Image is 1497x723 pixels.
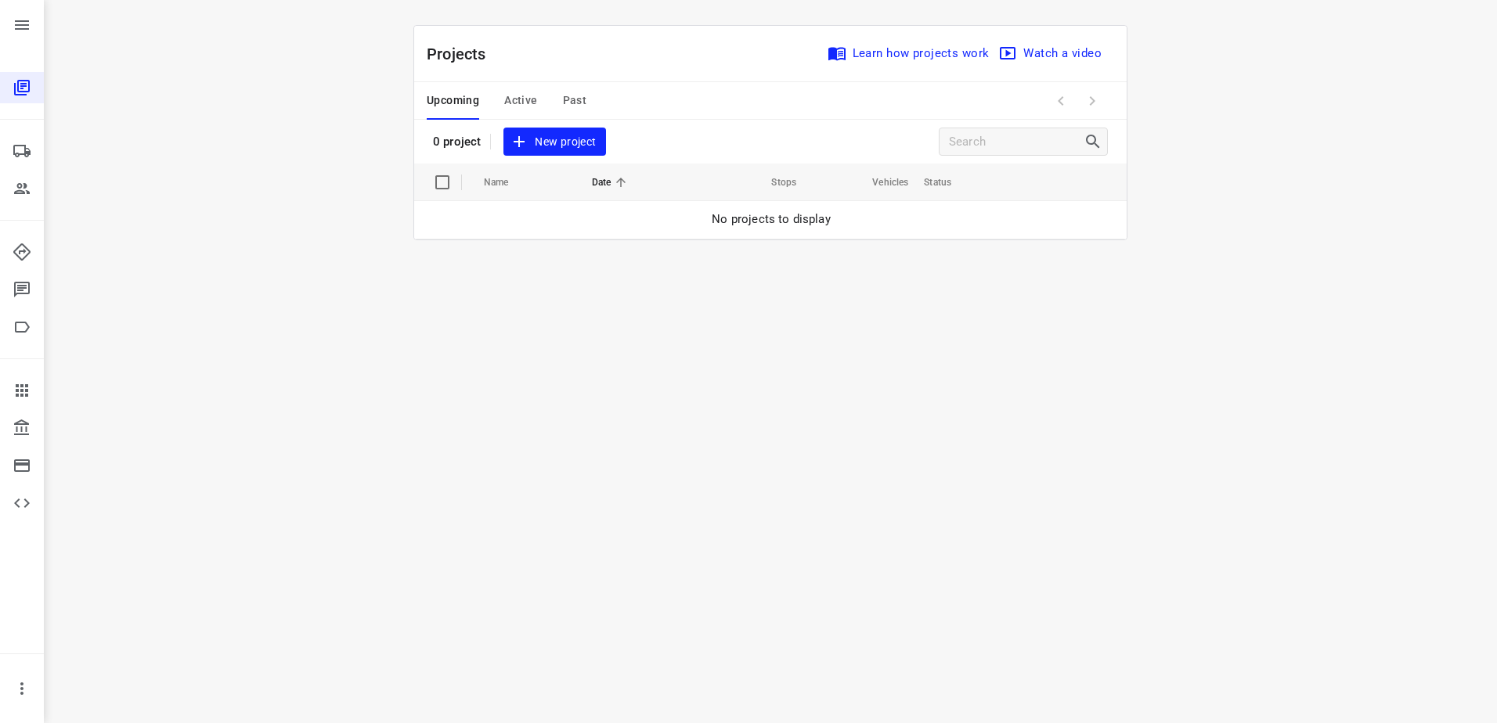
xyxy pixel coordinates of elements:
[751,173,796,192] span: Stops
[592,173,632,192] span: Date
[563,91,587,110] span: Past
[924,173,972,192] span: Status
[484,173,529,192] span: Name
[1045,85,1077,117] span: Previous Page
[949,130,1084,154] input: Search projects
[427,42,499,66] p: Projects
[427,91,479,110] span: Upcoming
[852,173,908,192] span: Vehicles
[513,132,596,152] span: New project
[1077,85,1108,117] span: Next Page
[433,135,481,149] p: 0 project
[503,128,605,156] button: New project
[504,91,537,110] span: Active
[1084,132,1107,151] div: Search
